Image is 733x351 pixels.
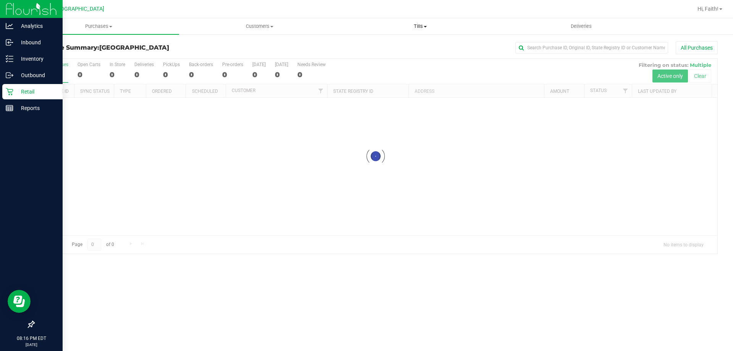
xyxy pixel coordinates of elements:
span: Hi, Faith! [697,6,718,12]
a: Customers [179,18,340,34]
iframe: Resource center [8,290,31,313]
span: [GEOGRAPHIC_DATA] [52,6,104,12]
span: [GEOGRAPHIC_DATA] [99,44,169,51]
p: Retail [13,87,59,96]
button: All Purchases [676,41,718,54]
a: Tills [340,18,501,34]
span: Deliveries [560,23,602,30]
p: [DATE] [3,342,59,348]
a: Purchases [18,18,179,34]
h3: Purchase Summary: [34,44,262,51]
span: Tills [340,23,500,30]
p: 08:16 PM EDT [3,335,59,342]
inline-svg: Analytics [6,22,13,30]
inline-svg: Inbound [6,39,13,46]
p: Outbound [13,71,59,80]
inline-svg: Outbound [6,71,13,79]
p: Analytics [13,21,59,31]
inline-svg: Reports [6,104,13,112]
span: Purchases [18,23,179,30]
inline-svg: Inventory [6,55,13,63]
p: Reports [13,104,59,113]
p: Inventory [13,54,59,63]
a: Deliveries [501,18,662,34]
span: Customers [179,23,339,30]
inline-svg: Retail [6,88,13,95]
input: Search Purchase ID, Original ID, State Registry ID or Customer Name... [515,42,668,53]
p: Inbound [13,38,59,47]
